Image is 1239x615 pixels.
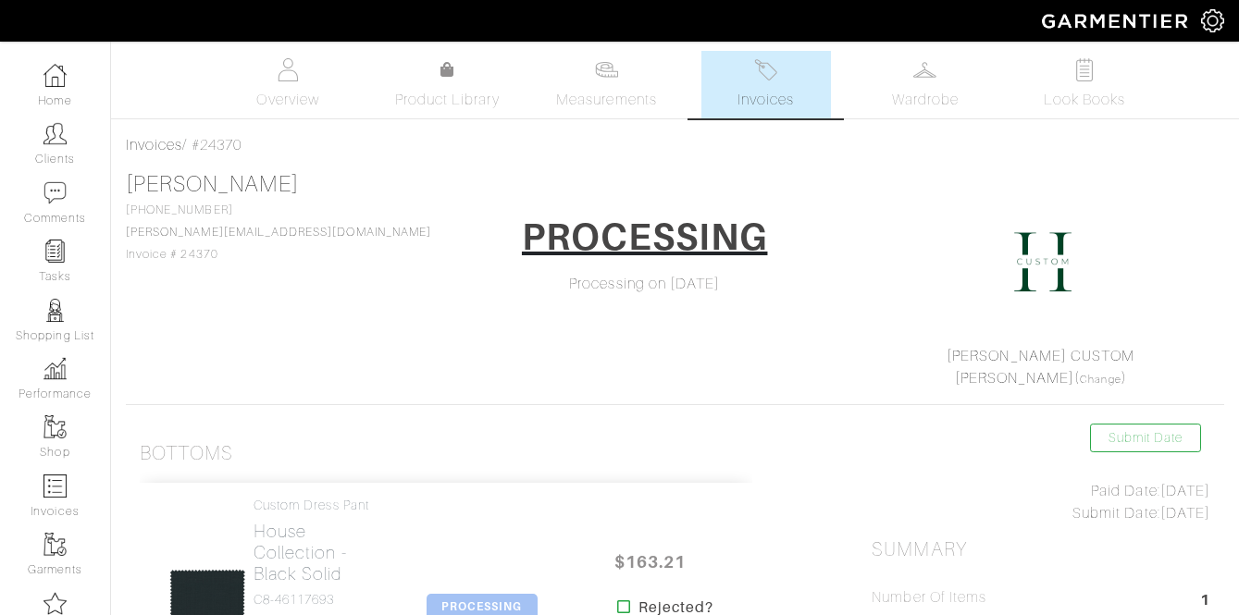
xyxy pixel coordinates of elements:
[1072,58,1096,81] img: todo-9ac3debb85659649dc8f770b8b6100bb5dab4b48dedcbae339e5042a72dfd3cc.svg
[997,215,1089,308] img: Xu4pDjgfsNsX2exS7cacv7QJ.png
[701,51,831,118] a: Invoices
[913,58,936,81] img: wardrobe-487a4870c1b7c33e795ec22d11cfc2ed9d08956e64fb3008fe2437562e282088.svg
[476,273,814,295] div: Processing on [DATE]
[43,299,67,322] img: stylists-icon-eb353228a002819b7ec25b43dbf5f0378dd9e0616d9560372ff212230b889e62.png
[1072,505,1160,522] span: Submit Date:
[1033,5,1201,37] img: garmentier-logo-header-white-b43fb05a5012e4ada735d5af1a66efaba907eab6374d6393d1fbf88cb4ef424d.png
[1020,51,1149,118] a: Look Books
[254,498,378,513] h4: Custom Dress Pant
[126,226,431,239] a: [PERSON_NAME][EMAIL_ADDRESS][DOMAIN_NAME]
[382,59,512,111] a: Product Library
[1200,589,1210,614] span: 1
[861,51,990,118] a: Wardrobe
[955,370,1075,387] a: [PERSON_NAME]
[43,533,67,556] img: garments-icon-b7da505a4dc4fd61783c78ac3ca0ef83fa9d6f193b1c9dc38574b1d14d53ca28.png
[43,357,67,380] img: graph-8b7af3c665d003b59727f371ae50e7771705bf0c487971e6e97d053d13c5068d.png
[126,137,182,154] a: Invoices
[223,51,353,118] a: Overview
[254,521,378,584] h2: House Collection - Black Solid
[872,538,1210,561] h2: Summary
[872,480,1210,524] div: [DATE] [DATE]
[43,415,67,438] img: garments-icon-b7da505a4dc4fd61783c78ac3ca0ef83fa9d6f193b1c9dc38574b1d14d53ca28.png
[140,442,233,465] h3: Bottoms
[427,597,538,614] a: PROCESSING
[256,89,318,111] span: Overview
[595,542,706,582] span: $163.21
[1090,424,1201,452] a: Submit Date
[254,592,378,608] h4: C8-46117693
[872,589,986,607] h5: Number of Items
[43,592,67,615] img: companies-icon-14a0f246c7e91f24465de634b560f0151b0cc5c9ce11af5fac52e6d7d6371812.png
[556,89,657,111] span: Measurements
[43,474,67,498] img: orders-icon-0abe47150d42831381b5fb84f609e132dff9fe21cb692f30cb5eec754e2cba89.png
[395,89,500,111] span: Product Library
[1080,374,1121,385] a: Change
[1044,89,1126,111] span: Look Books
[277,58,300,81] img: basicinfo-40fd8af6dae0f16599ec9e87c0ef1c0a1fdea2edbe929e3d69a839185d80c458.svg
[879,345,1202,389] div: ( )
[43,240,67,263] img: reminder-icon-8004d30b9f0a5d33ae49ab947aed9ed385cf756f9e5892f1edd6e32f2345188e.png
[737,89,794,111] span: Invoices
[1091,483,1160,499] span: Paid Date:
[892,89,959,111] span: Wardrobe
[1201,9,1224,32] img: gear-icon-white-bd11855cb880d31180b6d7d6211b90ccbf57a29d726f0c71d8c61bd08dd39cc2.png
[43,181,67,204] img: comment-icon-a0a6a9ef722e966f86d9cbdc48e553b5cf19dbc54f86b18d962a5391bc8f6eb6.png
[947,348,1134,364] a: [PERSON_NAME] CUSTOM
[510,208,780,273] a: PROCESSING
[43,122,67,145] img: clients-icon-6bae9207a08558b7cb47a8932f037763ab4055f8c8b6bfacd5dc20c3e0201464.png
[126,172,299,196] a: [PERSON_NAME]
[43,64,67,87] img: dashboard-icon-dbcd8f5a0b271acd01030246c82b418ddd0df26cd7fceb0bd07c9910d44c42f6.png
[126,134,1224,156] div: / #24370
[522,215,768,259] h1: PROCESSING
[595,58,618,81] img: measurements-466bbee1fd09ba9460f595b01e5d73f9e2bff037440d3c8f018324cb6cdf7a4a.svg
[126,203,431,261] span: [PHONE_NUMBER] Invoice # 24370
[541,51,672,118] a: Measurements
[754,58,777,81] img: orders-27d20c2124de7fd6de4e0e44c1d41de31381a507db9b33961299e4e07d508b8c.svg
